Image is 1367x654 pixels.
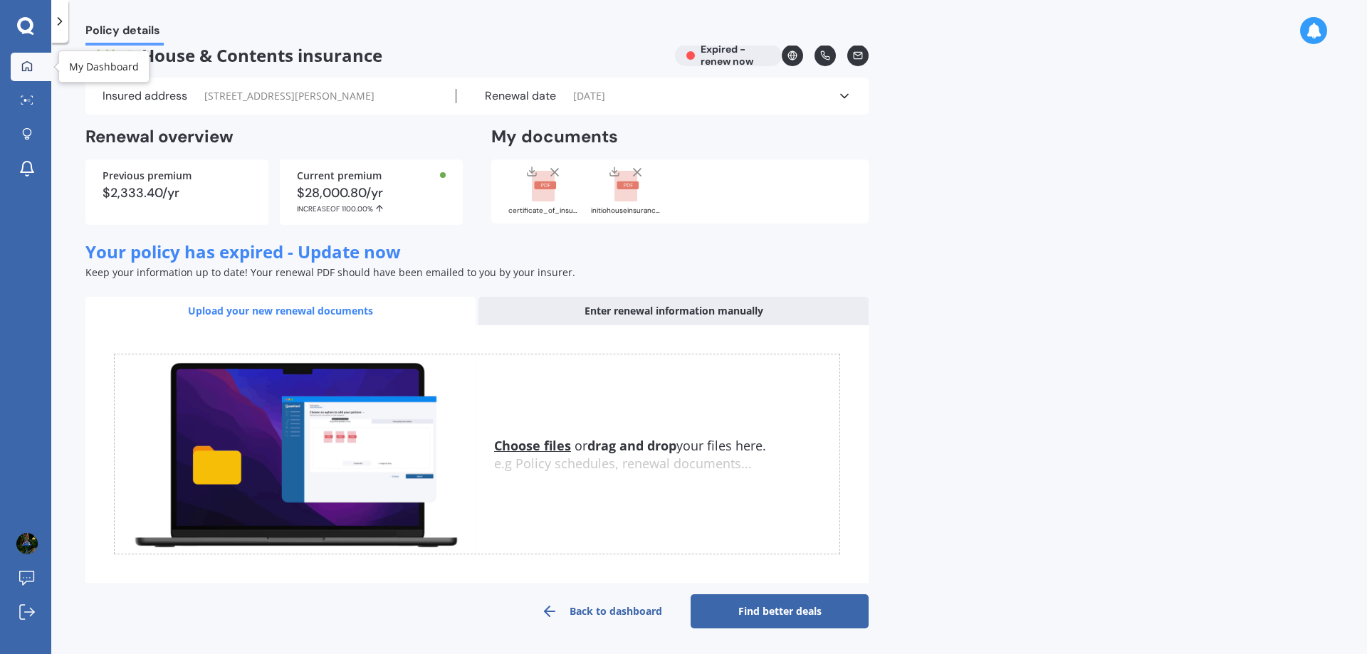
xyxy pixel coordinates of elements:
span: [STREET_ADDRESS][PERSON_NAME] [204,89,375,103]
h2: Renewal overview [85,126,463,148]
span: Policy details [85,23,164,43]
div: $28,000.80/yr [297,186,446,213]
span: or your files here. [494,437,766,454]
span: House & Contents insurance [85,45,664,66]
b: drag and drop [587,437,676,454]
div: certificate_of_insurance.pdf [508,207,580,214]
div: Enter renewal information manually [478,297,869,325]
span: [DATE] [573,89,605,103]
div: initiohouseinsurancepolicy.pdf [591,207,662,214]
u: Choose files [494,437,571,454]
span: INCREASE OF [297,204,342,213]
a: Find better deals [691,594,869,628]
h2: My documents [491,126,618,148]
div: My Dashboard [69,60,139,74]
div: $2,333.40/yr [103,186,251,199]
span: 1100.00% [342,204,373,213]
img: ACg8ocI-MOxd-Gze2neMO3SUkL83eG5JONvIRhpERiwTc89f843_=s96-c [16,533,38,554]
div: e.g Policy schedules, renewal documents... [494,456,839,472]
img: upload.de96410c8ce839c3fdd5.gif [115,354,477,554]
a: Back to dashboard [513,594,691,628]
span: Keep your information up to date! Your renewal PDF should have been emailed to you by your insurer. [85,265,575,279]
div: Current premium [297,171,446,181]
div: Previous premium [103,171,251,181]
div: Upload your new renewal documents [85,297,476,325]
span: Your policy has expired - Update now [85,240,401,263]
label: Renewal date [485,89,556,103]
label: Insured address [103,89,187,103]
